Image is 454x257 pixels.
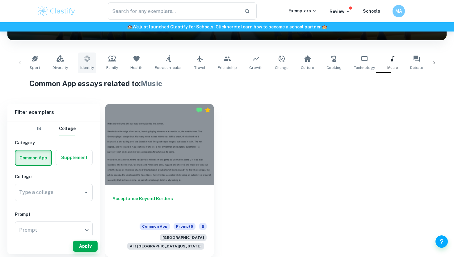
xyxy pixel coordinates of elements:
span: Culture [301,65,314,70]
span: Health [130,65,142,70]
span: Technology [354,65,375,70]
span: Art [GEOGRAPHIC_DATA][US_STATE] [127,243,204,250]
span: Music [141,79,162,88]
span: Friendship [218,65,237,70]
button: Open [82,188,90,197]
h6: Prompt [15,211,93,218]
span: Prompt 5 [174,223,195,230]
span: Travel [194,65,205,70]
span: Identity [80,65,94,70]
p: Review [330,8,351,15]
input: Search for any exemplars... [108,2,239,20]
h6: We just launched Clastify for Schools. Click to learn how to become a school partner. [1,23,453,30]
img: Clastify logo [37,5,76,17]
p: Exemplars [288,7,317,14]
span: Common App [140,223,170,230]
button: MA [393,5,405,17]
span: Family [106,65,118,70]
span: Debate [410,65,423,70]
a: here [226,24,236,29]
button: College [59,121,76,136]
h6: Acceptance Beyond Borders [112,195,207,216]
span: B [199,223,207,230]
span: Music [387,65,398,70]
a: Schools [363,9,380,14]
a: Acceptance Beyond BordersCommon AppPrompt5B[GEOGRAPHIC_DATA]Art [GEOGRAPHIC_DATA][US_STATE] [105,104,214,257]
h1: Common App essays related to: [29,78,425,89]
div: Premium [205,107,211,113]
span: Diversity [53,65,68,70]
span: Sport [30,65,40,70]
button: Supplement [56,150,92,165]
h6: Category [15,139,93,146]
div: Filter type choice [32,121,76,136]
span: 🏫 [127,24,132,29]
button: IB [32,121,47,136]
span: [GEOGRAPHIC_DATA] [160,234,207,241]
span: Extracurricular [155,65,182,70]
h6: MA [395,8,402,15]
span: Growth [249,65,263,70]
h6: Filter exemplars [7,104,100,121]
button: Help and Feedback [435,235,448,248]
span: Change [275,65,288,70]
h6: College [15,173,93,180]
span: 🏫 [322,24,327,29]
button: Apply [73,241,98,252]
img: Marked [196,107,202,113]
span: Cooking [326,65,342,70]
button: Common App [15,150,51,165]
